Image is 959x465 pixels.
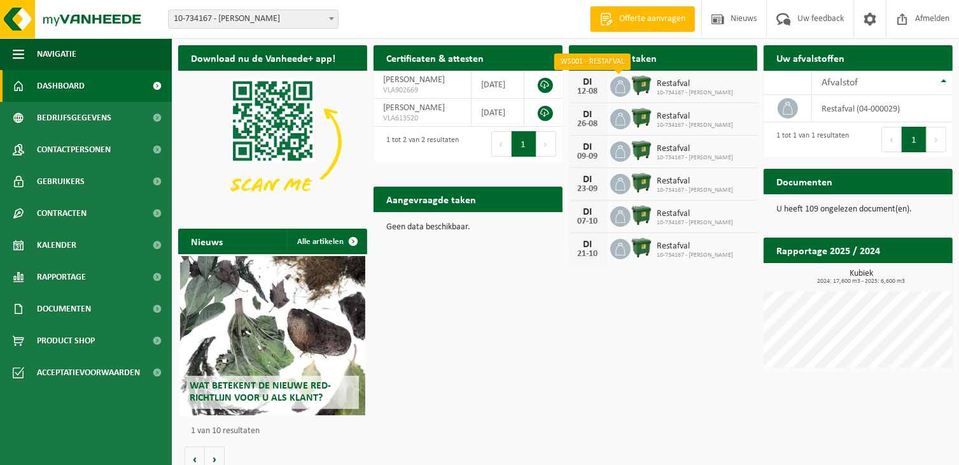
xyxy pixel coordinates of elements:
[37,197,87,229] span: Contracten
[657,122,734,129] span: 10-734167 - [PERSON_NAME]
[822,78,858,88] span: Afvalstof
[657,252,734,259] span: 10-734167 - [PERSON_NAME]
[770,278,953,285] span: 2024: 17,600 m3 - 2025: 6,600 m3
[657,187,734,194] span: 10-734167 - [PERSON_NAME]
[178,71,367,213] img: Download de VHEPlus App
[575,185,601,194] div: 23-09
[657,176,734,187] span: Restafval
[858,262,951,288] a: Bekijk rapportage
[569,45,670,70] h2: Ingeplande taken
[657,219,734,227] span: 10-734167 - [PERSON_NAME]
[657,89,734,97] span: 10-734167 - [PERSON_NAME]
[575,152,601,161] div: 09-09
[383,113,461,124] span: VLA613520
[287,229,366,254] a: Alle artikelen
[657,154,734,162] span: 10-734167 - [PERSON_NAME]
[386,223,550,232] p: Geen data beschikbaar.
[575,77,601,87] div: DI
[37,261,86,293] span: Rapportage
[631,204,652,226] img: WB-1100-HPE-GN-01
[657,241,734,252] span: Restafval
[178,229,235,254] h2: Nieuws
[657,79,734,89] span: Restafval
[472,71,524,99] td: [DATE]
[37,229,76,261] span: Kalender
[902,127,927,152] button: 1
[631,75,652,96] img: WB-1100-HPE-GN-01
[512,131,536,157] button: 1
[575,217,601,226] div: 07-10
[812,95,953,122] td: restafval (04-000029)
[631,107,652,129] img: WB-1100-HPE-GN-01
[37,134,111,166] span: Contactpersonen
[37,293,91,325] span: Documenten
[590,6,695,32] a: Offerte aanvragen
[383,103,445,113] span: [PERSON_NAME]
[380,130,459,158] div: 1 tot 2 van 2 resultaten
[536,131,556,157] button: Next
[575,207,601,217] div: DI
[764,169,845,194] h2: Documenten
[169,10,338,28] span: 10-734167 - LAEVENS DIRK - ZWEVEGEM
[616,13,689,25] span: Offerte aanvragen
[575,110,601,120] div: DI
[374,45,496,70] h2: Certificaten & attesten
[37,102,111,134] span: Bedrijfsgegevens
[657,111,734,122] span: Restafval
[37,166,85,197] span: Gebruikers
[657,144,734,154] span: Restafval
[491,131,512,157] button: Previous
[764,45,857,70] h2: Uw afvalstoffen
[37,357,140,389] span: Acceptatievoorwaarden
[631,139,652,161] img: WB-1100-HPE-GN-01
[927,127,946,152] button: Next
[37,325,95,357] span: Product Shop
[178,45,348,70] h2: Download nu de Vanheede+ app!
[770,269,953,285] h3: Kubiek
[180,256,365,415] a: Wat betekent de nieuwe RED-richtlijn voor u als klant?
[472,99,524,127] td: [DATE]
[374,187,489,211] h2: Aangevraagde taken
[764,238,893,262] h2: Rapportage 2025 / 2024
[37,38,76,70] span: Navigatie
[575,250,601,259] div: 21-10
[575,142,601,152] div: DI
[575,175,601,185] div: DI
[383,85,461,96] span: VLA902669
[631,237,652,259] img: WB-1100-HPE-GN-01
[383,75,445,85] span: [PERSON_NAME]
[575,87,601,96] div: 12-08
[657,209,734,219] span: Restafval
[770,125,849,154] div: 1 tot 1 van 1 resultaten
[631,172,652,194] img: WB-1100-HPE-GN-01
[881,127,902,152] button: Previous
[776,205,940,214] p: U heeft 109 ongelezen document(en).
[190,381,331,403] span: Wat betekent de nieuwe RED-richtlijn voor u als klant?
[191,427,361,436] p: 1 van 10 resultaten
[575,240,601,250] div: DI
[168,10,339,29] span: 10-734167 - LAEVENS DIRK - ZWEVEGEM
[37,70,85,102] span: Dashboard
[575,120,601,129] div: 26-08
